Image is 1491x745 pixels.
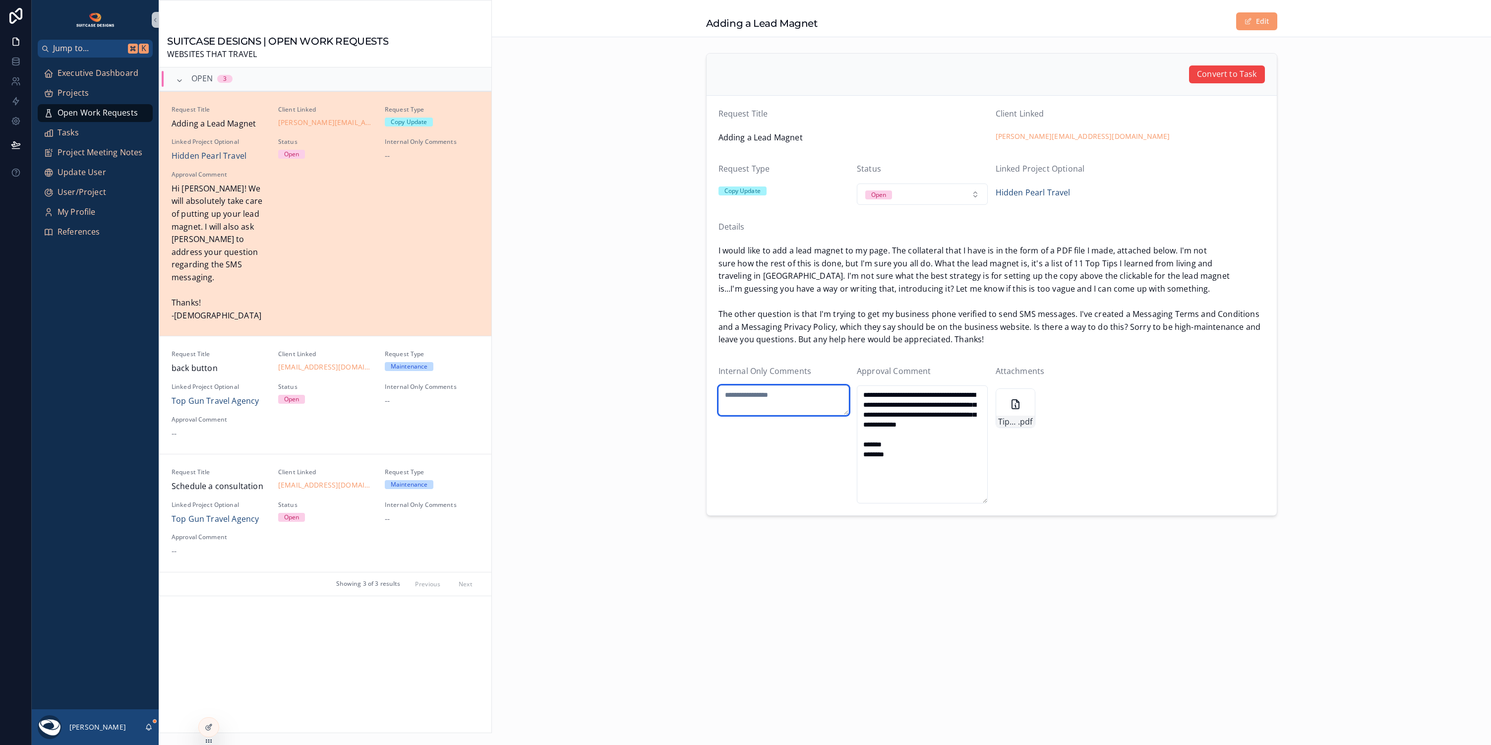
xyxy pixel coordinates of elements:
[172,513,259,526] a: Top Gun Travel Agency
[996,366,1045,376] span: Attachments
[172,171,266,179] span: Approval Comment
[385,350,479,358] span: Request Type
[278,350,373,358] span: Client Linked
[385,106,479,114] span: Request Type
[718,245,1265,346] span: I would like to add a lead magnet to my page. The collateral that I have is in the form of a PDF ...
[58,146,142,159] span: Project Meeting Notes
[718,366,812,376] span: Internal Only Comments
[998,416,1018,429] span: Tips-from-Europe-lead-magnet
[385,138,479,146] span: Internal Only Comments
[1018,416,1033,429] span: .pdf
[58,107,138,120] span: Open Work Requests
[1189,65,1264,83] button: Convert to Task
[160,336,491,454] a: Request Titleback buttonClient Linked[EMAIL_ADDRESS][DOMAIN_NAME]Request TypeMaintenanceLinked Pr...
[140,45,148,53] span: K
[172,150,246,163] a: Hidden Pearl Travel
[223,75,227,83] div: 3
[172,428,177,440] span: --
[172,118,266,130] span: Adding a Lead Magnet
[718,221,745,232] span: Details
[38,164,153,182] a: Update User
[160,454,491,572] a: Request TitleSchedule a consultationClient Linked[EMAIL_ADDRESS][DOMAIN_NAME]Request TypeMaintena...
[160,91,491,336] a: Request TitleAdding a Lead MagnetClient Linked[PERSON_NAME][EMAIL_ADDRESS][DOMAIN_NAME]Request Ty...
[391,480,427,489] div: Maintenance
[278,362,373,372] a: [EMAIL_ADDRESS][DOMAIN_NAME]
[172,138,266,146] span: Linked Project Optional
[385,513,390,526] span: --
[167,34,388,48] h1: SUITCASE DESIGNS | OPEN WORK REQUESTS
[391,118,427,126] div: Copy Update
[38,223,153,241] a: References
[172,383,266,391] span: Linked Project Optional
[718,131,988,144] span: Adding a Lead Magnet
[58,166,106,179] span: Update User
[172,350,266,358] span: Request Title
[38,40,153,58] button: Jump to...K
[385,150,390,163] span: --
[38,124,153,142] a: Tasks
[278,118,373,127] a: [PERSON_NAME][EMAIL_ADDRESS][DOMAIN_NAME]
[172,468,266,476] span: Request Title
[284,395,299,404] div: Open
[172,501,266,509] span: Linked Project Optional
[172,395,259,408] a: Top Gun Travel Agency
[1197,68,1256,81] span: Convert to Task
[391,362,427,371] div: Maintenance
[58,226,100,239] span: References
[58,87,89,100] span: Projects
[718,108,768,119] span: Request Title
[278,480,373,490] a: [EMAIL_ADDRESS][DOMAIN_NAME]
[871,190,886,199] div: Open
[172,416,266,424] span: Approval Comment
[53,42,124,55] span: Jump to...
[278,138,373,146] span: Status
[172,183,266,322] span: Hi [PERSON_NAME]! We will absolutely take care of putting up your lead magnet. I will also ask [P...
[38,203,153,221] a: My Profile
[69,722,126,732] p: [PERSON_NAME]
[996,108,1044,119] span: Client Linked
[996,163,1085,174] span: Linked Project Optional
[385,395,390,408] span: --
[278,501,373,509] span: Status
[38,64,153,82] a: Executive Dashboard
[38,84,153,102] a: Projects
[1236,12,1277,30] button: Edit
[172,545,177,558] span: --
[167,48,388,61] span: WEBSITES THAT TRAVEL
[996,131,1170,141] a: [PERSON_NAME][EMAIL_ADDRESS][DOMAIN_NAME]
[385,383,479,391] span: Internal Only Comments
[172,533,266,541] span: Approval Comment
[706,16,818,30] h1: Adding a Lead Magnet
[724,186,761,195] div: Copy Update
[172,362,266,375] span: back button
[38,144,153,162] a: Project Meeting Notes
[278,106,373,114] span: Client Linked
[385,468,479,476] span: Request Type
[857,163,881,174] span: Status
[172,106,266,114] span: Request Title
[38,104,153,122] a: Open Work Requests
[857,366,931,376] span: Approval Comment
[75,12,116,28] img: App logo
[278,468,373,476] span: Client Linked
[58,186,106,199] span: User/Project
[278,383,373,391] span: Status
[58,206,96,219] span: My Profile
[58,126,79,139] span: Tasks
[32,58,159,254] div: scrollable content
[385,501,479,509] span: Internal Only Comments
[172,480,266,493] span: Schedule a consultation
[191,72,213,85] span: OPEN
[284,513,299,522] div: Open
[996,186,1071,199] a: Hidden Pearl Travel
[857,184,988,205] button: Select Button
[284,150,299,159] div: Open
[336,580,401,588] span: Showing 3 of 3 results
[58,67,138,80] span: Executive Dashboard
[718,163,770,174] span: Request Type
[38,184,153,201] a: User/Project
